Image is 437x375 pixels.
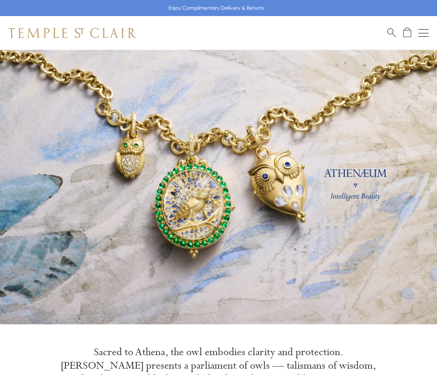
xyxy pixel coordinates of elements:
img: Temple St. Clair [8,28,136,38]
a: Open Shopping Bag [403,27,411,38]
p: Enjoy Complimentary Delivery & Returns [168,4,264,12]
a: Search [387,27,396,38]
button: Open navigation [418,28,429,38]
